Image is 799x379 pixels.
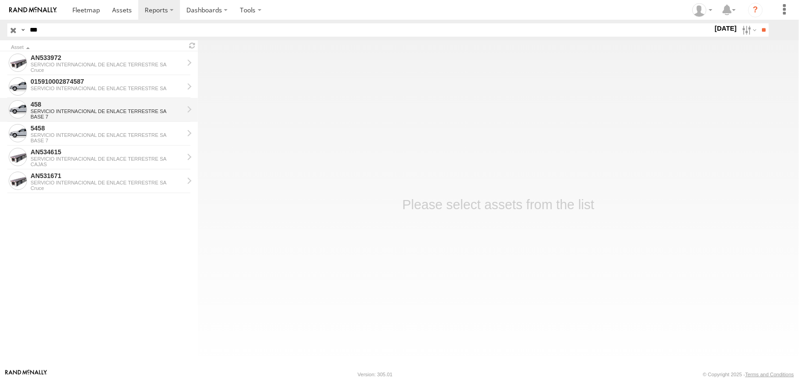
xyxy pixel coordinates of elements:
[31,124,184,132] div: 5458 - View Asset History
[31,132,184,138] div: SERVICIO INTERNACIONAL DE ENLACE TERRESTRE SA
[31,67,184,73] div: Cruce
[187,41,198,50] span: Refresh
[31,185,184,191] div: Cruce
[689,3,716,17] div: Miguel Sotelo
[19,23,27,37] label: Search Query
[5,370,47,379] a: Visit our Website
[31,156,184,162] div: SERVICIO INTERNACIONAL DE ENLACE TERRESTRE SA
[31,172,184,180] div: AN531671 - View Asset History
[9,7,57,13] img: rand-logo.svg
[745,372,794,377] a: Terms and Conditions
[748,3,763,17] i: ?
[31,108,184,114] div: SERVICIO INTERNACIONAL DE ENLACE TERRESTRE SA
[31,148,184,156] div: AN534615 - View Asset History
[739,23,758,37] label: Search Filter Options
[31,114,184,119] div: BASE 7
[11,45,183,50] div: Click to Sort
[31,77,184,86] div: 015910002874587 - View Asset History
[31,180,184,185] div: SERVICIO INTERNACIONAL DE ENLACE TERRESTRE SA
[31,54,184,62] div: AN533972 - View Asset History
[31,162,184,167] div: CAJAS
[713,23,739,33] label: [DATE]
[31,138,184,143] div: BASE 7
[31,100,184,108] div: 458 - View Asset History
[31,86,184,91] div: SERVICIO INTERNACIONAL DE ENLACE TERRESTRE SA
[31,62,184,67] div: SERVICIO INTERNACIONAL DE ENLACE TERRESTRE SA
[358,372,392,377] div: Version: 305.01
[703,372,794,377] div: © Copyright 2025 -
